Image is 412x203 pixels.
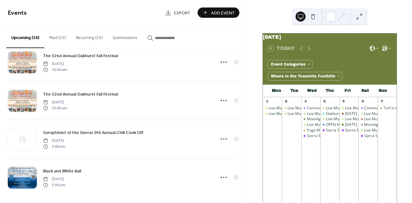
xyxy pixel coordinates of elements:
span: 5:00 pm [43,182,65,188]
span: Add Event [211,10,235,16]
div: Sierra Stargazing [301,133,320,139]
div: 4 [322,99,327,104]
div: [DATE] Movie Night at the Barn [345,122,399,127]
span: Soroptimist of the Sierras 9th Annual Chili Cook Off [43,130,143,136]
div: Sierra Stargazing [320,128,339,133]
div: Oakhurst Farmers Market [320,111,339,116]
span: Export [174,10,190,16]
button: Submissions [108,25,142,47]
span: 3:00 pm [43,144,65,149]
a: The 32nd Annual Oakhurst Fall Festival [43,52,118,59]
span: [DATE] [43,176,65,182]
div: Moonlight Special at the Yosemite Mountain Sugar Pine Railroad [301,116,320,122]
div: Sierra Stargazing [364,133,394,139]
div: 2 [284,99,288,104]
span: 10:00 am [43,67,67,72]
span: [DATE] [43,100,67,105]
div: Live Music Nightly at the Marina Grill at Bass Lake Boat Rentals [282,111,301,116]
a: Export [160,7,195,18]
div: Friday Movie Night at the Barn [339,122,358,127]
div: 7 [380,99,384,104]
div: 6 [360,99,365,104]
div: Live Music Nightly at the Marina Grill at Bass Lake Boat Rentals [301,111,320,116]
div: Turf in the Bog - Solo Irish Flute [378,106,397,111]
div: [DATE] Night Farmers Market [345,111,396,116]
div: Live Music Nightly at the Marina Grill at Bass Lake Boat Rentals [263,111,282,116]
span: The 32nd Annual Oakhurst Fall Festival [43,53,118,59]
div: Tue [286,85,303,97]
a: Soroptimist of the Sierras 9th Annual Chili Cook Off [43,129,143,136]
div: Sierra Stargazing [326,128,356,133]
div: Live Music by the River [364,116,403,122]
div: Community Meal At United Methodist [358,106,377,111]
span: Black and White Ball [43,168,81,175]
button: Past (15) [44,25,71,47]
div: 5 [341,99,346,104]
div: Moonlight Special at the Yosemite Mountain Sugar Pine Railroad [358,122,377,127]
span: [DATE] [43,138,65,144]
div: Live Music Nightly at the Marina Grill at Bass Lake Boat Rentals [358,128,377,133]
div: Sat [356,85,374,97]
div: Live Music Nightly at the Marina Grill at Bass Lake Boat Rentals [282,106,301,111]
div: Wed [303,85,321,97]
div: 3 [303,99,308,104]
a: The 32nd Annual Oakhurst Fall Festival [43,91,118,98]
div: Sierra Stargazing [345,128,375,133]
div: Mon [268,85,286,97]
div: Live Music Nightly at the Marina Grill at Bass Lake Boat Rentals [339,116,358,122]
span: 10:00 am [43,105,67,111]
div: Thu [321,85,339,97]
div: 1 [265,99,269,104]
div: Yoga With Lisa [301,128,320,133]
div: OPEN MIC at Queen's Inn by the River [320,122,339,127]
div: Live Music Nightly at the Marina Grill at Bass Lake Boat Rentals [339,106,358,111]
div: Live Music Nightly at the Marina Grill at Bass Lake Boat Rentals [263,106,282,111]
div: Community Meal At [DEMOGRAPHIC_DATA] [307,106,383,111]
button: Upcoming (16) [6,25,44,48]
button: Recurring (22) [71,25,108,47]
div: Live Music Nightly at the Marina Grill at Bass Lake Boat Rentals [320,106,339,111]
div: Fri [339,85,356,97]
div: OPEN MIC at [GEOGRAPHIC_DATA] by the River [326,122,408,127]
span: [DATE] [43,61,67,67]
div: Live Music by the River [358,116,377,122]
div: Live Music Nightly at the Marina Grill at Bass Lake Boat Rentals [358,111,377,116]
div: Friday Night Farmers Market [339,111,358,116]
div: Live Music Nightly at the Marina Grill at Bass Lake Boat Rentals [320,116,339,122]
div: Sun [374,85,392,97]
div: Community Meal At United Methodist [301,106,320,111]
div: Sierra Stargazing [358,133,377,139]
div: Sierra Stargazing [339,128,358,133]
div: Yoga With [PERSON_NAME] [307,128,355,133]
div: [DATE] [263,33,397,41]
div: Oakhurst Farmers Market [326,111,371,116]
button: Add Event [198,7,239,18]
div: Sierra Stargazing [307,133,337,139]
span: Events [8,7,27,19]
div: Live Music Nightly at the Marina Grill at Bass Lake Boat Rentals [301,122,320,127]
a: Black and White Ball [43,167,81,175]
